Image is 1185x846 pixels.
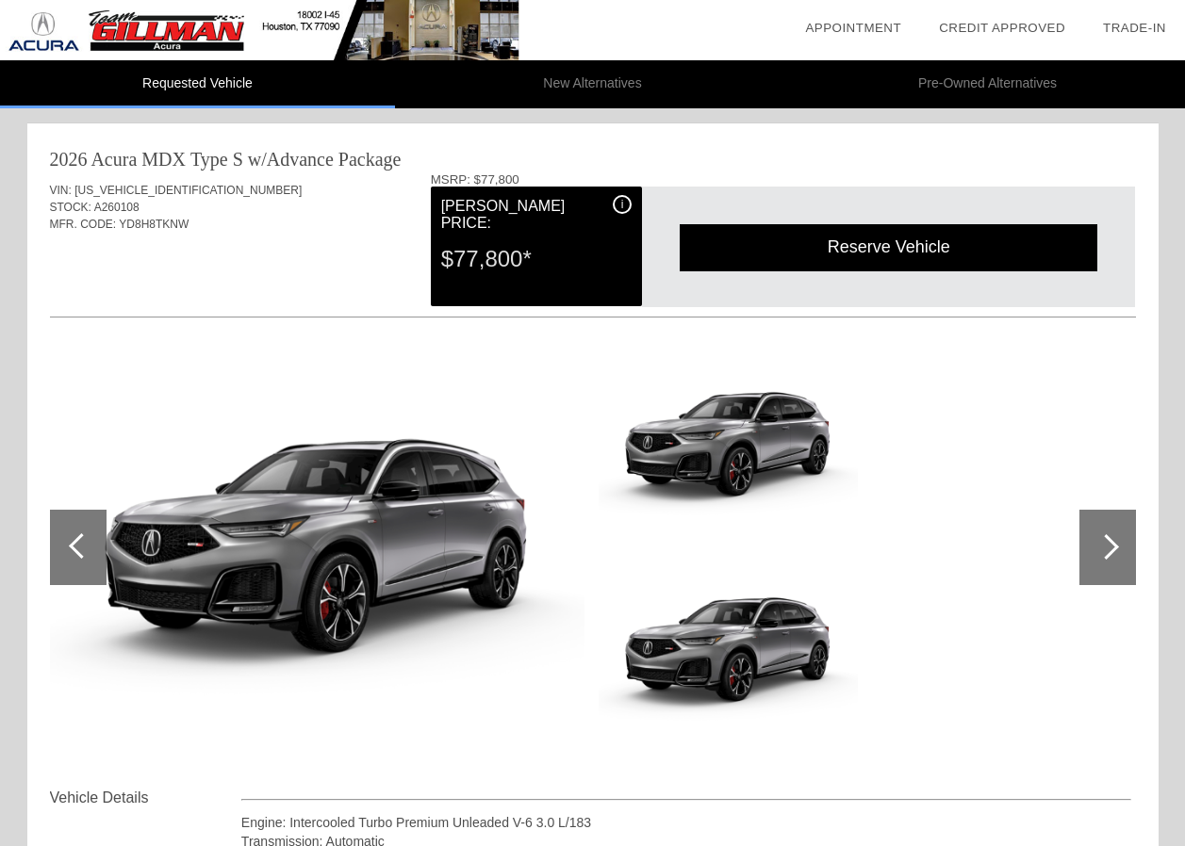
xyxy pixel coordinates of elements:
div: Engine: Intercooled Turbo Premium Unleaded V-6 3.0 L/183 [241,813,1132,832]
div: Vehicle Details [50,787,241,809]
div: Reserve Vehicle [680,224,1097,270]
li: Pre-Owned Alternatives [790,60,1185,108]
img: GetEvoxImage [599,348,858,542]
div: $77,800* [441,235,632,284]
img: GetEvoxImage [599,553,858,747]
div: Type S w/Advance Package [190,146,402,172]
div: Quoted on [DATE] 3:27:49 PM [50,261,1136,291]
span: A260108 [94,201,140,214]
div: [PERSON_NAME] Price: [441,195,632,235]
span: [US_VEHICLE_IDENTIFICATION_NUMBER] [74,184,302,197]
span: i [621,198,624,211]
span: VIN: [50,184,72,197]
a: Trade-In [1103,21,1166,35]
img: GetEvoxImage [50,348,584,747]
li: New Alternatives [395,60,790,108]
span: YD8H8TKNW [119,218,189,231]
span: MFR. CODE: [50,218,117,231]
div: MSRP: $77,800 [431,172,1136,187]
a: Credit Approved [939,21,1065,35]
div: 2026 Acura MDX [50,146,186,172]
span: STOCK: [50,201,91,214]
a: Appointment [805,21,901,35]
